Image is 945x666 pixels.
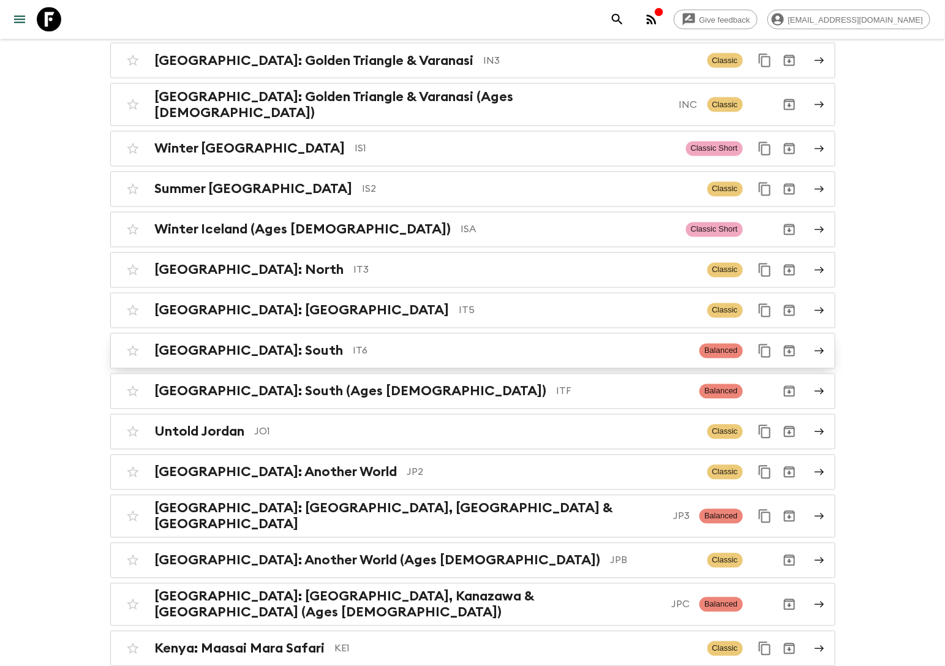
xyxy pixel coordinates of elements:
div: [EMAIL_ADDRESS][DOMAIN_NAME] [767,10,930,29]
button: Archive [777,379,802,404]
button: Duplicate for 45-59 [753,460,777,485]
button: Duplicate for 45-59 [753,137,777,161]
button: Duplicate for 45-59 [753,298,777,323]
button: Archive [777,137,802,161]
a: Winter Iceland (Ages [DEMOGRAPHIC_DATA])ISAClassic ShortArchive [110,212,835,248]
button: Archive [777,637,802,661]
button: Duplicate for 45-59 [753,177,777,202]
p: ITF [557,384,690,399]
span: Classic [707,641,743,656]
a: [GEOGRAPHIC_DATA]: South (Ages [DEMOGRAPHIC_DATA])ITFBalancedArchive [110,374,835,409]
a: [GEOGRAPHIC_DATA]: Another WorldJP2ClassicDuplicate for 45-59Archive [110,455,835,490]
h2: Winter [GEOGRAPHIC_DATA] [155,141,345,157]
p: IS2 [363,182,698,197]
a: Summer [GEOGRAPHIC_DATA]IS2ClassicDuplicate for 45-59Archive [110,172,835,207]
span: Classic [707,263,743,278]
h2: [GEOGRAPHIC_DATA]: Golden Triangle & Varanasi [155,53,474,69]
button: search adventures [605,7,630,32]
h2: [GEOGRAPHIC_DATA]: South [155,343,344,359]
span: Balanced [699,344,742,358]
button: Archive [777,504,802,529]
p: IS1 [355,142,676,156]
h2: [GEOGRAPHIC_DATA]: Another World (Ages [DEMOGRAPHIC_DATA]) [155,553,601,569]
p: IT5 [459,303,698,318]
h2: [GEOGRAPHIC_DATA]: [GEOGRAPHIC_DATA], [GEOGRAPHIC_DATA] & [GEOGRAPHIC_DATA] [155,501,664,532]
span: Give feedback [693,15,757,25]
h2: [GEOGRAPHIC_DATA]: South (Ages [DEMOGRAPHIC_DATA]) [155,384,547,399]
a: [GEOGRAPHIC_DATA]: [GEOGRAPHIC_DATA], Kanazawa & [GEOGRAPHIC_DATA] (Ages [DEMOGRAPHIC_DATA])JPCBa... [110,583,835,626]
span: Classic Short [686,222,743,237]
a: [GEOGRAPHIC_DATA]: SouthIT6BalancedDuplicate for 45-59Archive [110,333,835,369]
span: Balanced [699,384,742,399]
p: IT6 [353,344,690,358]
a: [GEOGRAPHIC_DATA]: Golden Triangle & Varanasi (Ages [DEMOGRAPHIC_DATA])INCClassicArchive [110,83,835,126]
span: Classic Short [686,142,743,156]
p: JP3 [673,509,690,524]
a: [GEOGRAPHIC_DATA]: NorthIT3ClassicDuplicate for 45-59Archive [110,252,835,288]
p: KE1 [335,641,698,656]
a: [GEOGRAPHIC_DATA]: [GEOGRAPHIC_DATA]IT5ClassicDuplicate for 45-59Archive [110,293,835,328]
a: Give feedback [674,10,758,29]
button: Archive [777,93,802,117]
span: [EMAIL_ADDRESS][DOMAIN_NAME] [781,15,930,25]
h2: Kenya: Maasai Mara Safari [155,641,325,657]
span: Classic [707,425,743,439]
p: INC [679,97,698,112]
h2: Winter Iceland (Ages [DEMOGRAPHIC_DATA]) [155,222,451,238]
button: Duplicate for 45-59 [753,48,777,73]
span: Classic [707,553,743,568]
span: Balanced [699,597,742,612]
a: [GEOGRAPHIC_DATA]: Golden Triangle & VaranasiIN3ClassicDuplicate for 45-59Archive [110,43,835,78]
h2: Summer [GEOGRAPHIC_DATA] [155,181,353,197]
span: Classic [707,303,743,318]
button: Duplicate for 45-59 [753,637,777,661]
button: Archive [777,460,802,485]
button: Duplicate for 45-59 [753,258,777,282]
p: JP2 [407,465,698,480]
button: Duplicate for 45-59 [753,420,777,444]
button: Archive [777,48,802,73]
a: [GEOGRAPHIC_DATA]: [GEOGRAPHIC_DATA], [GEOGRAPHIC_DATA] & [GEOGRAPHIC_DATA]JP3BalancedDuplicate f... [110,495,835,538]
span: Balanced [699,509,742,524]
button: Archive [777,258,802,282]
h2: Untold Jordan [155,424,245,440]
a: [GEOGRAPHIC_DATA]: Another World (Ages [DEMOGRAPHIC_DATA])JPBClassicArchive [110,543,835,578]
h2: [GEOGRAPHIC_DATA]: [GEOGRAPHIC_DATA] [155,303,450,319]
p: IT3 [354,263,698,278]
button: Archive [777,592,802,617]
button: Archive [777,177,802,202]
p: JPB [611,553,698,568]
h2: [GEOGRAPHIC_DATA]: North [155,262,344,278]
span: Classic [707,465,743,480]
button: Archive [777,218,802,242]
a: Untold JordanJO1ClassicDuplicate for 45-59Archive [110,414,835,450]
button: menu [7,7,32,32]
button: Archive [777,548,802,573]
p: JPC [671,597,690,612]
p: IN3 [484,53,698,68]
h2: [GEOGRAPHIC_DATA]: Golden Triangle & Varanasi (Ages [DEMOGRAPHIC_DATA]) [155,89,669,121]
span: Classic [707,97,743,112]
span: Classic [707,182,743,197]
h2: [GEOGRAPHIC_DATA]: [GEOGRAPHIC_DATA], Kanazawa & [GEOGRAPHIC_DATA] (Ages [DEMOGRAPHIC_DATA]) [155,589,662,621]
button: Archive [777,339,802,363]
button: Duplicate for 45-59 [753,339,777,363]
p: JO1 [255,425,698,439]
button: Duplicate for 45-59 [753,504,777,529]
h2: [GEOGRAPHIC_DATA]: Another World [155,464,397,480]
span: Classic [707,53,743,68]
a: Winter [GEOGRAPHIC_DATA]IS1Classic ShortDuplicate for 45-59Archive [110,131,835,167]
button: Archive [777,298,802,323]
p: ISA [461,222,676,237]
button: Archive [777,420,802,444]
